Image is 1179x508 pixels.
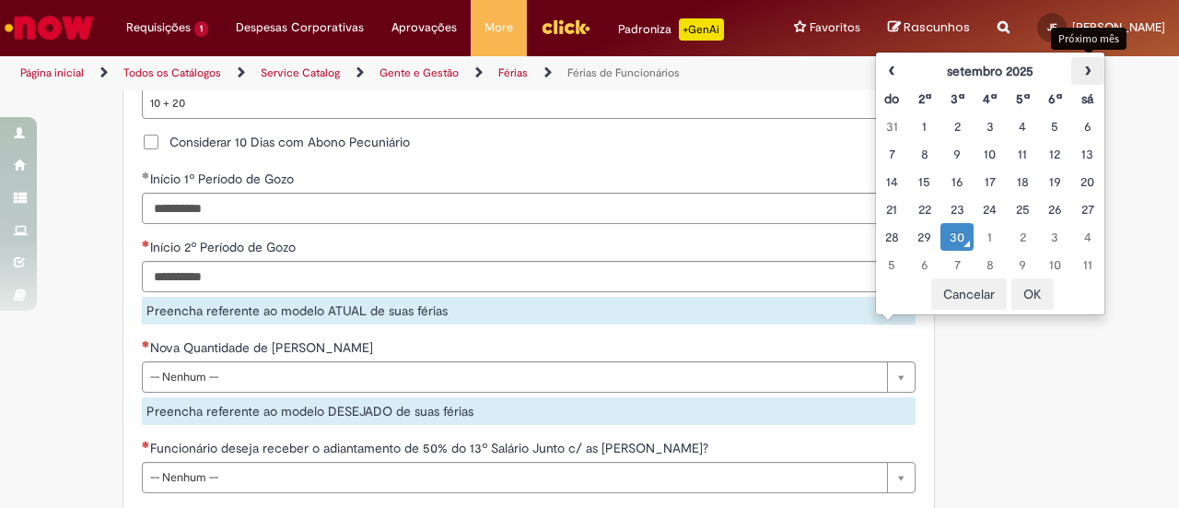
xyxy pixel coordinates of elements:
div: 09 October 2025 Thursday [1010,255,1033,274]
th: Quarta-feira [974,85,1006,112]
div: 08 October 2025 Wednesday [978,255,1001,274]
span: Início 1º Período de Gozo [150,171,298,187]
div: Preencha referente ao modelo ATUAL de suas férias [142,297,916,325]
div: 14 September 2025 Sunday [881,172,904,191]
div: 11 September 2025 Thursday [1010,145,1033,163]
span: -- Nenhum -- [150,463,878,492]
div: 15 September 2025 Monday [913,172,936,191]
button: Cancelar [931,278,1007,310]
div: 04 September 2025 Thursday [1010,117,1033,136]
button: OK [1011,278,1054,310]
span: Rascunhos [904,18,970,36]
div: 22 September 2025 Monday [913,200,936,219]
span: Aprovações [391,18,457,37]
a: Gente e Gestão [379,65,459,80]
span: More [484,18,513,37]
span: Início 2º Período de Gozo [150,239,299,255]
th: Sábado [1071,85,1103,112]
div: 16 September 2025 Tuesday [945,172,968,191]
input: Início 1º Período de Gozo 18 August 2025 Monday [142,193,888,224]
span: Despesas Corporativas [236,18,364,37]
a: Rascunhos [888,19,970,37]
p: +GenAi [679,18,724,41]
div: 28 September 2025 Sunday [881,228,904,246]
img: click_logo_yellow_360x200.png [541,13,590,41]
span: Nova Quantidade de [PERSON_NAME] [150,339,377,356]
div: 12 September 2025 Friday [1044,145,1067,163]
div: 18 September 2025 Thursday [1010,172,1033,191]
div: Escolher data [875,52,1105,315]
div: 27 September 2025 Saturday [1076,200,1099,219]
th: Quinta-feira [1006,85,1038,112]
a: Página inicial [20,65,84,80]
div: 03 October 2025 Friday [1044,228,1067,246]
span: Requisições [126,18,191,37]
div: 19 September 2025 Friday [1044,172,1067,191]
div: 24 September 2025 Wednesday [978,200,1001,219]
div: 10 September 2025 Wednesday [978,145,1001,163]
th: Segunda-feira [908,85,940,112]
div: 01 September 2025 Monday [913,117,936,136]
span: -- Nenhum -- [150,362,878,392]
div: 17 September 2025 Wednesday [978,172,1001,191]
span: Favoritos [810,18,860,37]
div: 04 October 2025 Saturday [1076,228,1099,246]
input: Início 2º Período de Gozo [142,261,888,292]
div: Próximo mês [1051,28,1126,49]
div: 07 September 2025 Sunday [881,145,904,163]
div: 05 September 2025 Friday [1044,117,1067,136]
div: 08 September 2025 Monday [913,145,936,163]
div: 25 September 2025 Thursday [1010,200,1033,219]
div: 13 September 2025 Saturday [1076,145,1099,163]
th: Domingo [876,85,908,112]
span: Obrigatório Preenchido [142,171,150,179]
span: 1 [194,21,208,37]
div: 10 October 2025 Friday [1044,255,1067,274]
a: Férias de Funcionários [567,65,680,80]
div: 11 October 2025 Saturday [1076,255,1099,274]
th: Mês anterior [876,57,908,85]
div: 23 September 2025 Tuesday [945,200,968,219]
span: Considerar 10 Dias com Abono Pecuniário [169,133,410,151]
span: Funcionário deseja receber o adiantamento de 50% do 13º Salário Junto c/ as [PERSON_NAME]? [150,440,712,456]
div: 09 September 2025 Tuesday [945,145,968,163]
div: 06 September 2025 Saturday [1076,117,1099,136]
div: 31 August 2025 Sunday [881,117,904,136]
div: 06 October 2025 Monday [913,255,936,274]
span: Necessários [142,240,150,247]
div: 03 September 2025 Wednesday [978,117,1001,136]
div: 02 October 2025 Thursday [1010,228,1033,246]
div: 26 September 2025 Friday [1044,200,1067,219]
div: 01 October 2025 Wednesday [978,228,1001,246]
th: Próximo mês [1071,57,1103,85]
span: [PERSON_NAME] [1072,19,1165,35]
div: 07 October 2025 Tuesday [945,255,968,274]
div: 20 September 2025 Saturday [1076,172,1099,191]
div: 21 September 2025 Sunday [881,200,904,219]
ul: Trilhas de página [14,56,772,90]
span: 10 + 20 [150,89,878,118]
a: Todos os Catálogos [123,65,221,80]
span: JF [1047,21,1056,33]
div: O seletor de data foi aberto.30 September 2025 Tuesday [945,228,968,246]
th: Terça-feira [940,85,973,112]
img: ServiceNow [2,9,97,46]
div: Preencha referente ao modelo DESEJADO de suas férias [142,397,916,425]
th: Sexta-feira [1039,85,1071,112]
div: 02 September 2025 Tuesday [945,117,968,136]
div: Padroniza [618,18,724,41]
a: Férias [498,65,528,80]
th: setembro 2025. Alternar mês [908,57,1071,85]
a: Service Catalog [261,65,340,80]
span: Necessários [142,340,150,348]
div: 05 October 2025 Sunday [881,255,904,274]
div: 29 September 2025 Monday [913,228,936,246]
span: Necessários [142,441,150,448]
